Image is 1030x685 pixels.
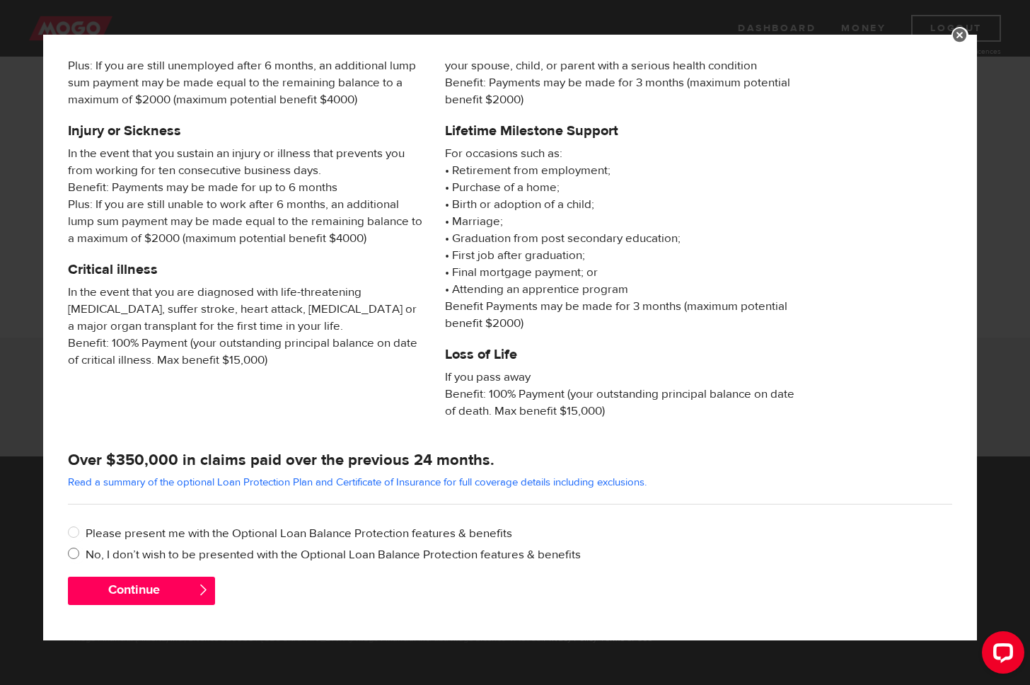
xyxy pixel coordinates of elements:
[68,546,86,564] input: No, I don’t wish to be presented with the Optional Loan Balance Protection features & benefits
[445,145,801,332] p: • Retirement from employment; • Purchase of a home; • Birth or adoption of a child; • Marriage; •...
[197,584,209,596] span: 
[68,284,424,369] span: In the event that you are diagnosed with life-threatening [MEDICAL_DATA], suffer stroke, heart at...
[445,346,801,363] h5: Loss of Life
[445,369,801,420] span: If you pass away Benefit: 100% Payment (your outstanding principal balance on date of death. Max ...
[86,525,952,542] label: Please present me with the Optional Loan Balance Protection features & benefits
[68,450,952,470] h4: Over $350,000 in claims paid over the previous 24 months.
[68,577,215,605] button: Continue
[68,145,424,247] span: In the event that you sustain an injury or illness that prevents you from working for ten consecu...
[68,23,424,108] span: If you are Laid Off Without Cause Benefit: Payments may be made for up to 6 months Plus: If you a...
[445,122,801,139] h5: Lifetime Milestone Support
[445,145,801,162] span: For occasions such as:
[971,626,1030,685] iframe: LiveChat chat widget
[68,476,647,489] a: Read a summary of the optional Loan Protection Plan and Certificate of Insurance for full coverag...
[68,525,86,543] input: Please present me with the Optional Loan Balance Protection features & benefits
[86,546,952,563] label: No, I don’t wish to be presented with the Optional Loan Balance Protection features & benefits
[445,23,801,108] span: An unpaid leave of absence from your employment for more than 14 days, approved by your employer,...
[68,122,424,139] h5: Injury or Sickness
[68,261,424,278] h5: Critical illness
